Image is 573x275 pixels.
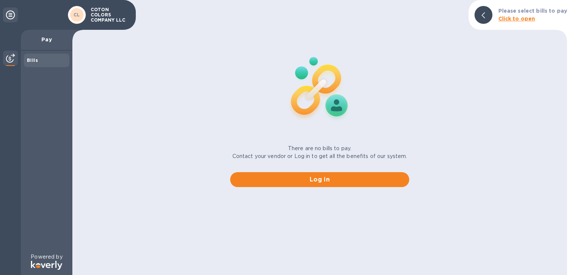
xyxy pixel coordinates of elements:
[31,253,62,261] p: Powered by
[27,57,38,63] b: Bills
[498,8,567,14] b: Please select bills to pay
[31,261,62,270] img: Logo
[232,145,407,160] p: There are no bills to pay. Contact your vendor or Log in to get all the benefits of our system.
[91,7,128,23] p: COTON COLORS COMPANY LLC
[27,36,66,43] p: Pay
[73,12,80,18] b: CL
[236,175,403,184] span: Log in
[498,16,535,22] b: Click to open
[230,172,409,187] button: Log in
